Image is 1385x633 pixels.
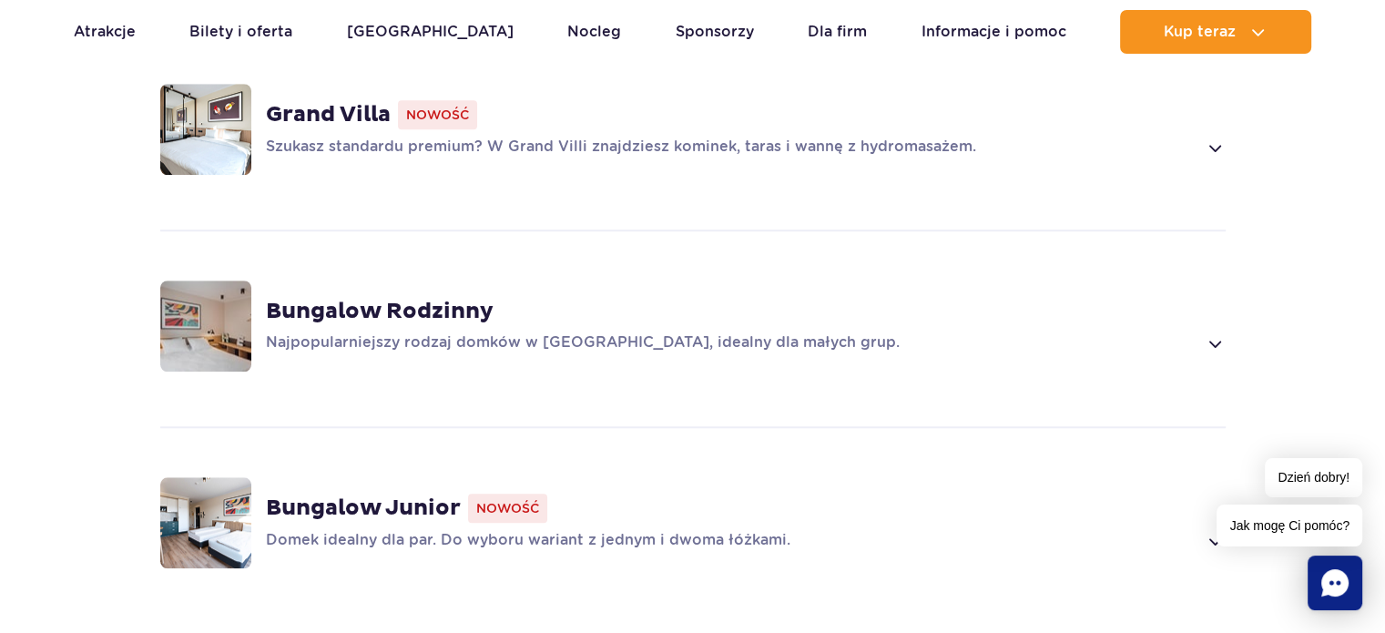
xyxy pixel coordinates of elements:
a: Dla firm [808,10,867,54]
span: Jak mogę Ci pomóc? [1217,505,1362,546]
span: Nowość [398,100,477,129]
strong: Bungalow Rodzinny [266,298,494,325]
a: Bilety i oferta [189,10,292,54]
a: Informacje i pomoc [922,10,1066,54]
button: Kup teraz [1120,10,1311,54]
strong: Grand Villa [266,101,391,128]
a: [GEOGRAPHIC_DATA] [347,10,514,54]
strong: Bungalow Junior [266,495,461,522]
span: Dzień dobry! [1265,458,1362,497]
a: Sponsorzy [676,10,754,54]
a: Atrakcje [74,10,136,54]
div: Chat [1308,556,1362,610]
span: Nowość [468,494,547,523]
p: Domek idealny dla par. Do wyboru wariant z jednym i dwoma łóżkami. [266,530,1197,552]
p: Szukasz standardu premium? W Grand Villi znajdziesz kominek, taras i wannę z hydromasażem. [266,137,1197,158]
span: Kup teraz [1164,24,1236,40]
a: Nocleg [567,10,621,54]
p: Najpopularniejszy rodzaj domków w [GEOGRAPHIC_DATA], idealny dla małych grup. [266,332,1197,354]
